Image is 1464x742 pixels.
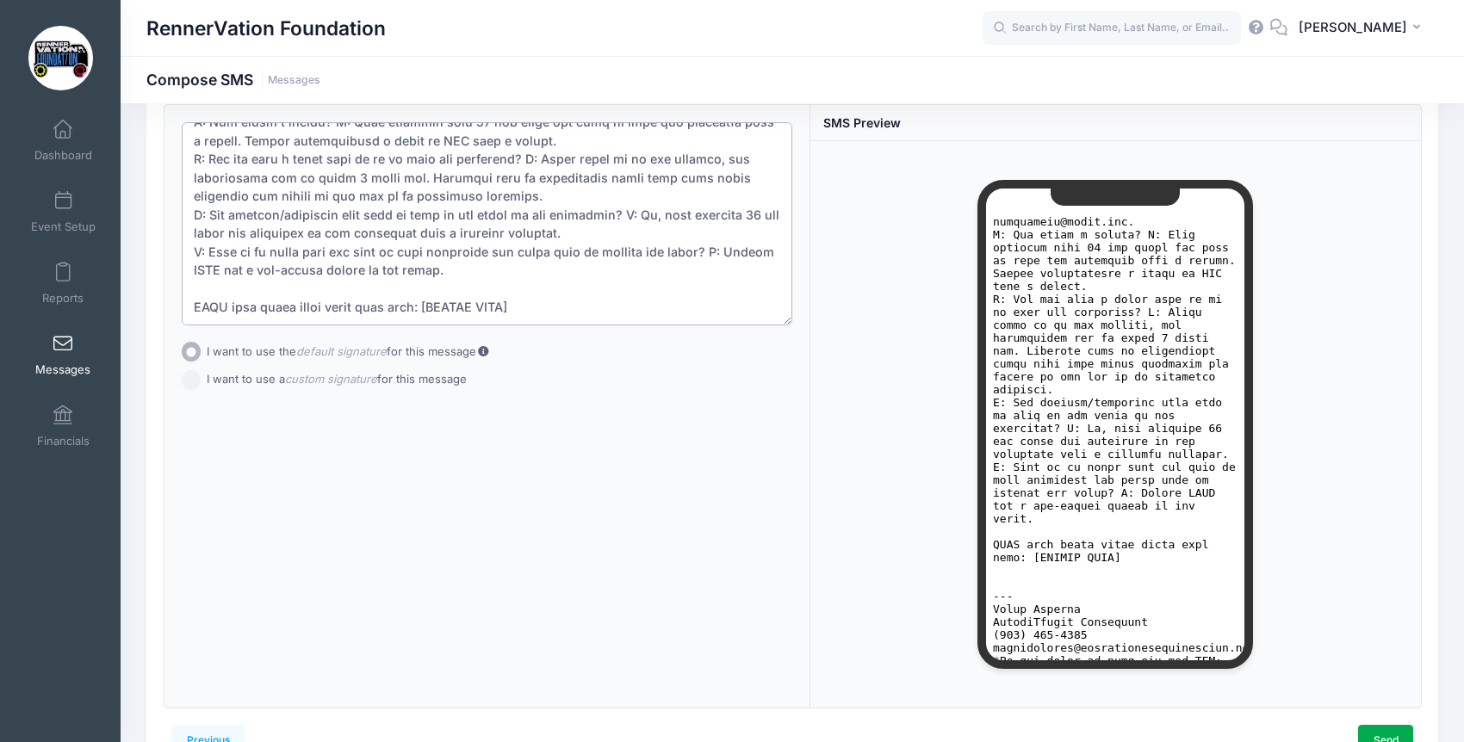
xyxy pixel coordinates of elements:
img: RennerVation Foundation [28,26,93,90]
span: Messages [35,362,90,377]
a: Financials [22,396,104,456]
i: default signature [296,344,387,358]
label: I want to use a for this message [207,371,467,388]
div: SMS Preview [823,114,901,132]
a: Messages [22,325,104,385]
span: Reports [42,291,84,306]
a: Dashboard [22,110,104,170]
h1: RennerVation Foundation [146,9,386,48]
span: Dashboard [34,148,92,163]
button: [PERSON_NAME] [1287,9,1438,48]
span: Event Setup [31,220,96,234]
label: I want to use the for this message [207,343,490,361]
span: Financials [37,434,90,448]
i: custom signature [285,372,377,386]
a: Messages [268,74,320,87]
a: Reports [22,253,104,313]
a: Event Setup [22,182,104,242]
input: Search by First Name, Last Name, or Email... [983,11,1241,46]
span: [PERSON_NAME] [1299,18,1407,37]
h1: Compose SMS [146,71,320,89]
